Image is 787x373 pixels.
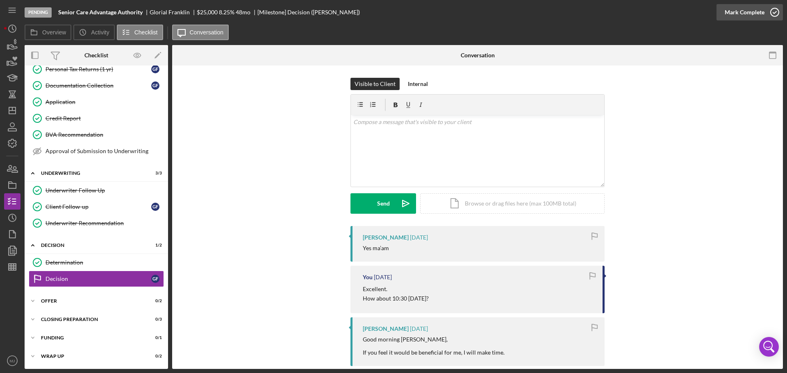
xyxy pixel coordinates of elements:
[147,354,162,359] div: 0 / 2
[4,353,20,369] button: MJ
[45,115,164,122] div: Credit Report
[147,171,162,176] div: 3 / 3
[29,215,164,231] a: Underwriter Recommendation
[410,326,428,332] time: 2025-09-26 12:22
[41,354,141,359] div: Wrap Up
[219,9,234,16] div: 8.25 %
[150,9,197,16] div: Glorial Franklin
[45,66,151,72] div: Personal Tax Returns (1 yr)
[41,298,141,303] div: Offer
[45,82,151,89] div: Documentation Collection
[29,182,164,199] a: Underwriter Follow Up
[25,7,52,18] div: Pending
[45,220,164,226] div: Underwriter Recommendation
[45,187,164,194] div: Underwriter Follow Up
[151,65,159,73] div: G F
[363,294,429,303] p: How about 10:30 [DATE]?
[45,203,151,210] div: Client Follow-up
[45,259,164,266] div: Determination
[29,61,164,77] a: Personal Tax Returns (1 yr)GF
[25,25,71,40] button: Overview
[363,245,389,251] div: Yes ma’am
[725,4,764,20] div: Mark Complete
[41,335,141,340] div: Funding
[147,317,162,322] div: 0 / 3
[10,359,15,363] text: MJ
[363,326,409,332] div: [PERSON_NAME]
[147,298,162,303] div: 0 / 2
[41,171,141,176] div: Underwriting
[197,9,218,16] div: $25,000
[461,52,495,59] div: Conversation
[45,276,151,282] div: Decision
[257,9,360,16] div: [Milestone] Decision ([PERSON_NAME])
[236,9,250,16] div: 48 mo
[355,78,396,90] div: Visible to Client
[29,127,164,143] a: BVA Recommendation
[45,131,164,138] div: BVA Recommendation
[29,254,164,271] a: Determination
[151,203,159,211] div: G F
[73,25,114,40] button: Activity
[147,335,162,340] div: 0 / 1
[29,271,164,287] a: DecisionGF
[151,275,159,283] div: G F
[377,193,390,214] div: Send
[58,9,143,16] b: Senior Care Advantage Authority
[363,285,429,294] p: Excellent.
[363,274,373,280] div: You
[45,148,164,154] div: Approval of Submission to Underwriting
[190,29,224,36] label: Conversation
[29,77,164,94] a: Documentation CollectionGF
[41,243,141,248] div: Decision
[363,336,505,356] div: Good morning [PERSON_NAME], If you feel it would be beneficial for me, I will make time.
[29,94,164,110] a: Application
[759,337,779,357] div: Open Intercom Messenger
[350,78,400,90] button: Visible to Client
[410,234,428,241] time: 2025-09-26 12:26
[29,110,164,127] a: Credit Report
[134,29,158,36] label: Checklist
[350,193,416,214] button: Send
[716,4,783,20] button: Mark Complete
[45,99,164,105] div: Application
[147,243,162,248] div: 1 / 2
[408,78,428,90] div: Internal
[117,25,163,40] button: Checklist
[151,81,159,90] div: G F
[91,29,109,36] label: Activity
[42,29,66,36] label: Overview
[172,25,229,40] button: Conversation
[29,143,164,159] a: Approval of Submission to Underwriting
[363,234,409,241] div: [PERSON_NAME]
[29,199,164,215] a: Client Follow-upGF
[374,274,392,280] time: 2025-09-26 12:24
[41,317,141,322] div: Closing Preparation
[84,52,108,59] div: Checklist
[404,78,432,90] button: Internal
